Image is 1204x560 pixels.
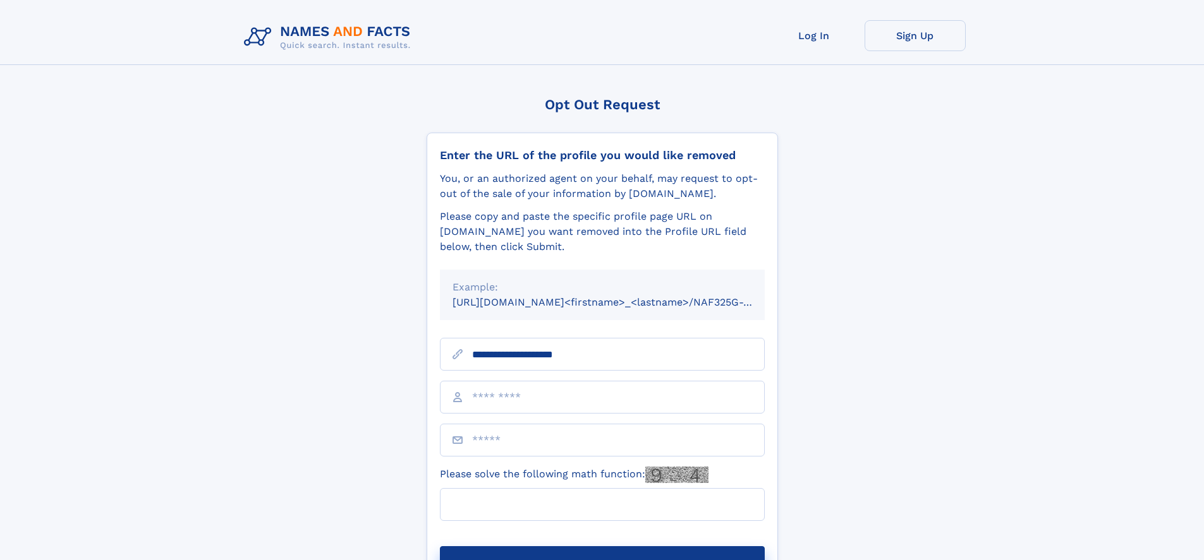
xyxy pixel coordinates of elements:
div: Please copy and paste the specific profile page URL on [DOMAIN_NAME] you want removed into the Pr... [440,209,765,254]
a: Log In [763,20,865,51]
div: Example: [453,280,752,295]
label: Please solve the following math function: [440,467,708,483]
div: Opt Out Request [427,97,778,112]
img: Logo Names and Facts [239,20,421,54]
div: You, or an authorized agent on your behalf, may request to opt-out of the sale of your informatio... [440,171,765,201]
a: Sign Up [865,20,966,51]
small: [URL][DOMAIN_NAME]<firstname>_<lastname>/NAF325G-xxxxxxxx [453,296,789,308]
div: Enter the URL of the profile you would like removed [440,148,765,162]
